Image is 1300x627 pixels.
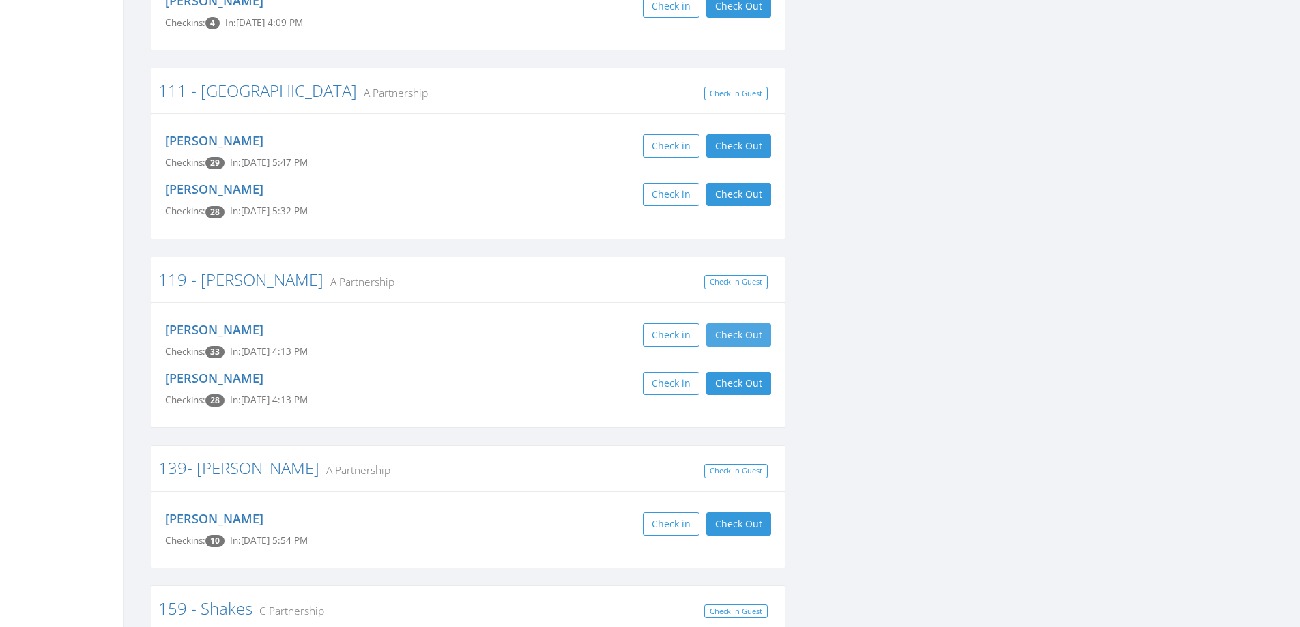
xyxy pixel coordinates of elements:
span: Checkins: [165,345,205,358]
a: Check In Guest [704,604,768,619]
small: A Partnership [319,463,390,478]
span: In: [DATE] 4:13 PM [230,394,308,406]
a: [PERSON_NAME] [165,510,263,527]
span: In: [DATE] 4:13 PM [230,345,308,358]
small: C Partnership [252,603,324,618]
a: Check In Guest [704,464,768,478]
button: Check Out [706,372,771,395]
a: Check In Guest [704,275,768,289]
span: In: [DATE] 5:47 PM [230,156,308,169]
a: [PERSON_NAME] [165,132,263,149]
span: In: [DATE] 5:32 PM [230,205,308,217]
button: Check in [643,512,699,536]
a: 139- [PERSON_NAME] [158,456,319,479]
a: 119 - [PERSON_NAME] [158,268,323,291]
button: Check Out [706,134,771,158]
span: Checkin count [205,206,225,218]
button: Check Out [706,183,771,206]
span: Checkin count [205,346,225,358]
span: Checkin count [205,394,225,407]
a: [PERSON_NAME] [165,181,263,197]
span: Checkins: [165,534,205,546]
span: Checkin count [205,17,220,29]
span: Checkin count [205,157,225,169]
a: Check In Guest [704,87,768,101]
button: Check Out [706,512,771,536]
button: Check in [643,134,699,158]
button: Check in [643,323,699,347]
span: Checkins: [165,156,205,169]
span: Checkins: [165,394,205,406]
button: Check in [643,372,699,395]
span: Checkins: [165,205,205,217]
span: Checkin count [205,535,225,547]
button: Check in [643,183,699,206]
a: 159 - Shakes [158,597,252,619]
small: A Partnership [357,85,428,100]
small: A Partnership [323,274,394,289]
a: [PERSON_NAME] [165,370,263,386]
span: In: [DATE] 5:54 PM [230,534,308,546]
a: 111 - [GEOGRAPHIC_DATA] [158,79,357,102]
span: Checkins: [165,16,205,29]
a: [PERSON_NAME] [165,321,263,338]
span: In: [DATE] 4:09 PM [225,16,303,29]
button: Check Out [706,323,771,347]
